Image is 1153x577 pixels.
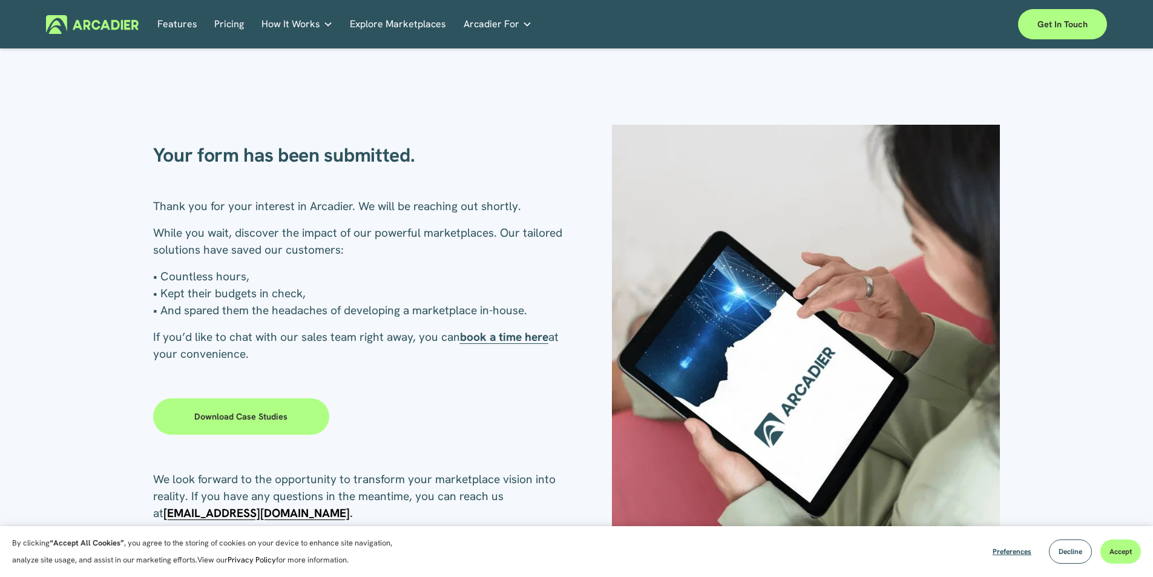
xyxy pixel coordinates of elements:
[214,15,244,34] a: Pricing
[153,398,330,435] a: Download case studies
[464,15,532,34] a: folder dropdown
[46,15,139,34] img: Arcadier
[153,471,577,522] p: We look forward to the opportunity to transform your marketplace vision into reality. If you have...
[12,535,406,569] p: By clicking , you agree to the storing of cookies on your device to enhance site navigation, anal...
[153,225,577,259] p: While you wait, discover the impact of our powerful marketplaces. Our tailored solutions have sav...
[157,15,197,34] a: Features
[1049,539,1092,564] button: Decline
[1092,519,1153,577] iframe: Chat Widget
[350,15,446,34] a: Explore Marketplaces
[153,198,577,215] p: Thank you for your interest in Arcadier. We will be reaching out shortly.
[153,268,577,319] p: • Countless hours, • Kept their budgets in check, • And spared them the headaches of developing a...
[1059,547,1082,556] span: Decline
[993,547,1031,556] span: Preferences
[163,506,350,521] a: [EMAIL_ADDRESS][DOMAIN_NAME]
[460,329,548,345] a: book a time here
[350,506,353,521] strong: .
[261,16,320,33] span: How It Works
[153,329,577,363] p: If you’d like to chat with our sales team right away, you can at your convenience.
[464,16,519,33] span: Arcadier For
[228,555,276,565] a: Privacy Policy
[1018,9,1107,39] a: Get in touch
[153,142,415,168] strong: Your form has been submitted.
[984,539,1040,564] button: Preferences
[50,538,124,548] strong: “Accept All Cookies”
[261,15,333,34] a: folder dropdown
